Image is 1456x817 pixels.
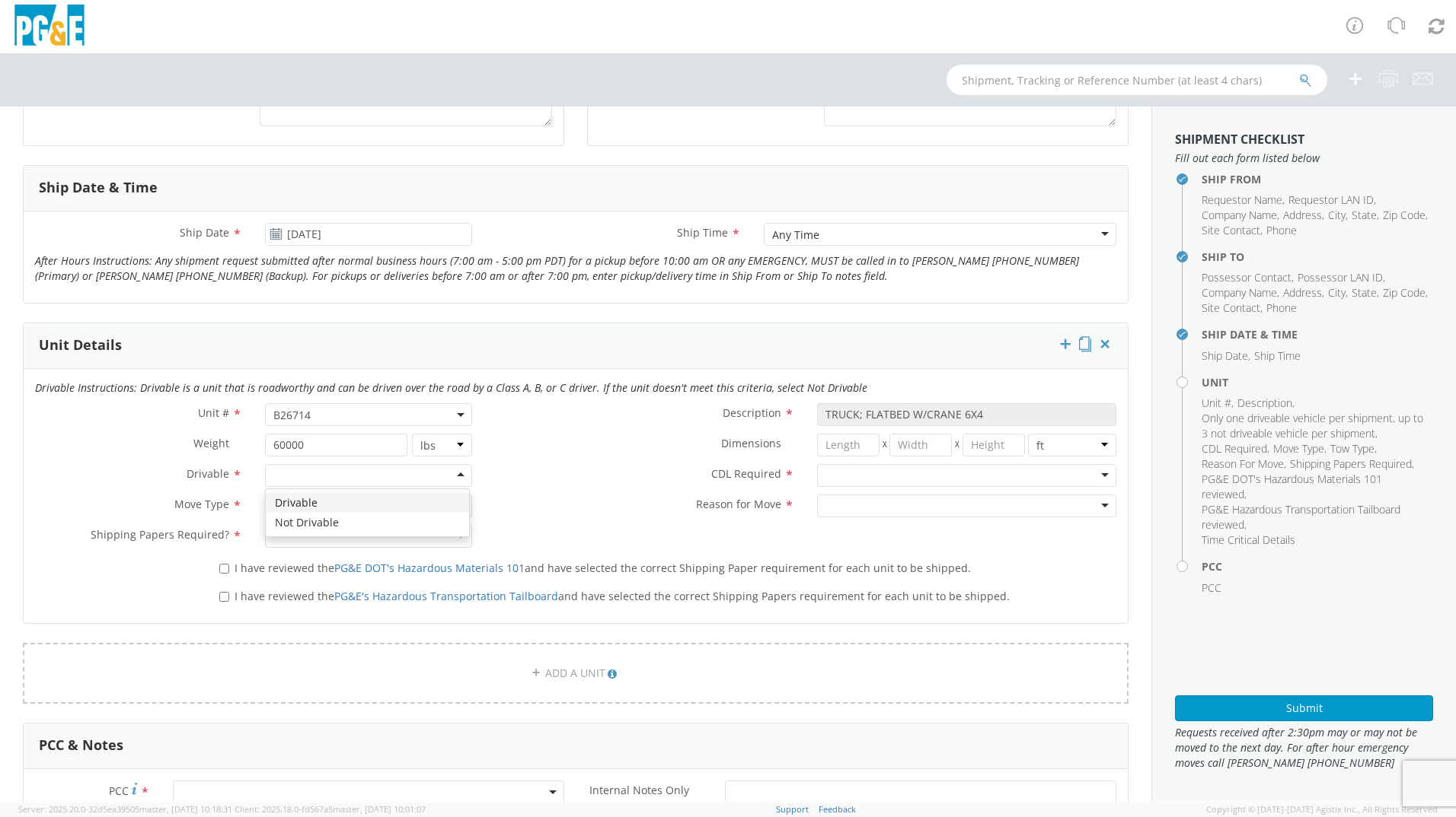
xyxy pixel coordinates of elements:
span: Address [1283,285,1322,300]
span: Description [1237,396,1292,410]
span: Shipping Papers Required [1290,456,1412,471]
span: CDL Required [1202,441,1267,456]
h3: Ship Date & Time [39,180,158,196]
span: PG&E DOT's Hazardous Materials 101 reviewed [1202,472,1382,501]
span: Time Critical Details [1202,532,1295,547]
span: master, [DATE] 10:01:07 [333,803,426,815]
a: Support [776,803,809,815]
span: Shipping Papers Required? [91,527,229,542]
span: Requestor Name [1202,192,1282,207]
span: Server: 2025.20.0-32d5ea39505 [18,803,232,815]
span: Phone [1266,223,1297,237]
li: , [1273,441,1327,456]
span: PG&E Hazardous Transportation Tailboard reviewed [1202,502,1400,532]
li: , [1202,208,1279,223]
span: Dimensions [721,436,781,450]
span: B26714 [273,408,464,422]
span: B26714 [265,403,472,426]
span: Address [1283,208,1322,222]
span: Copyright © [DATE]-[DATE] Agistix Inc., All Rights Reserved [1206,803,1438,815]
li: , [1352,285,1379,300]
span: PCC [1202,580,1221,595]
span: Requests received after 2:30pm may or may not be moved to the next day. For after hour emergency ... [1175,725,1433,771]
li: , [1202,472,1429,502]
li: , [1202,411,1429,441]
span: State [1352,208,1377,222]
h4: Unit [1202,377,1433,388]
li: , [1202,192,1285,208]
span: Phone [1266,300,1297,315]
span: City [1328,285,1346,300]
i: After Hours Instructions: Any shipment request submitted after normal business hours (7:00 am - 5... [35,253,1079,283]
li: , [1298,270,1385,285]
a: ADD A UNIT [23,643,1129,704]
span: Ship Date [180,225,229,240]
span: Company Name [1202,208,1277,222]
li: , [1202,300,1263,316]
li: , [1352,208,1379,223]
span: Internal Notes Only [589,783,689,797]
span: Zip Code [1383,285,1426,300]
li: , [1202,348,1250,364]
li: , [1383,285,1428,300]
h3: PCC & Notes [39,738,123,753]
input: Height [963,434,1025,456]
button: Submit [1175,695,1433,721]
input: Length [817,434,880,456]
li: , [1202,502,1429,532]
span: City [1328,208,1346,222]
li: , [1328,285,1348,300]
span: Zip Code [1383,208,1426,222]
li: , [1330,441,1377,456]
a: PG&E's Hazardous Transportation Tailboard [334,589,558,603]
span: State [1352,285,1377,300]
span: Ship Date [1202,348,1248,363]
span: Move Type [174,497,229,511]
a: Feedback [819,803,856,815]
input: I have reviewed thePG&E DOT's Hazardous Materials 101and have selected the correct Shipping Paper... [219,564,229,574]
li: , [1202,223,1263,238]
h4: PCC [1202,561,1433,572]
li: , [1328,208,1348,223]
span: Requestor LAN ID [1288,192,1374,207]
div: Not Drivable [266,513,469,532]
input: Width [889,434,952,456]
span: I have reviewed the and have selected the correct Shipping Papers requirement for each unit to be... [235,589,1010,603]
div: Drivable [266,493,469,513]
img: pge-logo-06675f144f4cfa6a6814.png [11,5,88,49]
span: Ship Time [1254,348,1301,363]
span: Move Type [1273,441,1324,456]
h4: Ship From [1202,173,1433,185]
span: Fill out each form listed below [1175,151,1433,166]
span: CDL Required [711,466,781,481]
li: , [1288,192,1376,208]
h4: Ship Date & Time [1202,329,1433,340]
h3: Unit Details [39,338,122,353]
span: Unit # [1202,396,1231,410]
span: X [952,434,963,456]
span: Company Name [1202,285,1277,300]
h4: Ship To [1202,251,1433,262]
span: Unit # [198,405,229,420]
span: Ship Time [677,225,728,240]
span: Site Contact [1202,300,1260,315]
div: Any Time [772,227,819,243]
li: , [1202,441,1269,456]
li: , [1202,285,1279,300]
span: Description [723,405,781,420]
li: , [1202,270,1294,285]
li: , [1283,285,1324,300]
input: Shipment, Tracking or Reference Number (at least 4 chars) [947,65,1327,95]
li: , [1202,396,1234,411]
li: , [1383,208,1428,223]
span: Only one driveable vehicle per shipment, up to 3 not driveable vehicle per shipment [1202,411,1423,440]
span: Weight [193,436,229,450]
span: Site Contact [1202,223,1260,237]
input: I have reviewed thePG&E's Hazardous Transportation Tailboardand have selected the correct Shippin... [219,592,229,602]
span: X [880,434,890,456]
span: Possessor Contact [1202,270,1292,285]
li: , [1237,396,1295,411]
li: , [1283,208,1324,223]
span: master, [DATE] 10:18:31 [139,803,232,815]
li: , [1290,456,1414,472]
